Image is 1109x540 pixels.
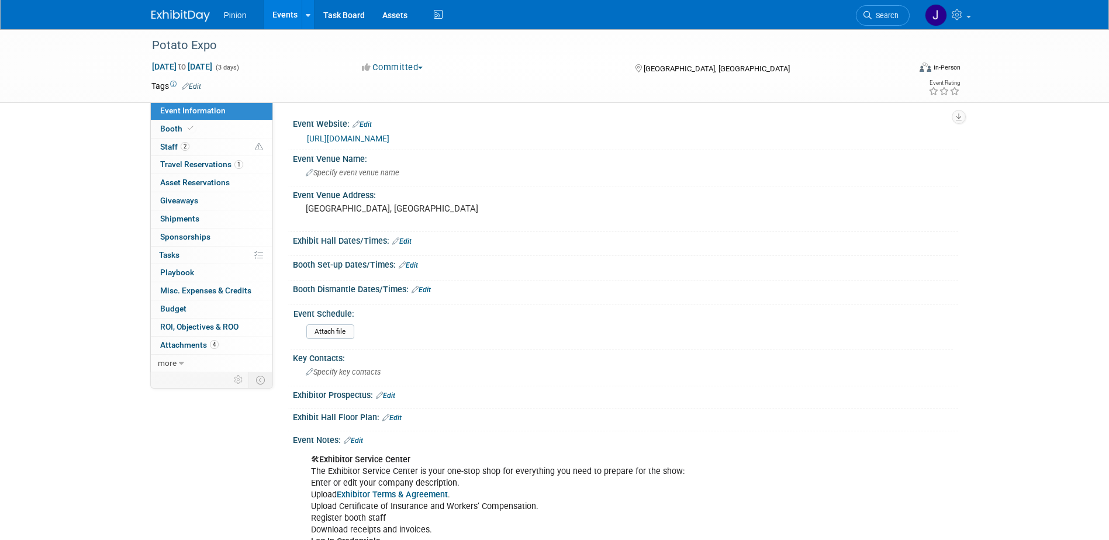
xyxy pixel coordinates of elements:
span: Search [872,11,899,20]
a: Staff2 [151,139,272,156]
a: Edit [353,120,372,129]
a: Asset Reservations [151,174,272,192]
button: Committed [358,61,427,74]
div: Exhibit Hall Floor Plan: [293,409,958,424]
span: to [177,62,188,71]
td: Tags [151,80,201,92]
div: Booth Set-up Dates/Times: [293,256,958,271]
a: Search [856,5,910,26]
span: Event Information [160,106,226,115]
a: Edit [392,237,412,245]
a: more [151,355,272,372]
span: Sponsorships [160,232,210,241]
a: Exhibitor Terms & Agreement [337,490,448,500]
div: Event Venue Address: [293,186,958,201]
img: Jennifer Plumisto [925,4,947,26]
span: Potential Scheduling Conflict -- at least one attendee is tagged in another overlapping event. [255,142,263,153]
div: Potato Expo [148,35,892,56]
span: (3 days) [215,64,239,71]
div: Event Website: [293,115,958,130]
span: Giveaways [160,196,198,205]
a: Event Information [151,102,272,120]
span: Misc. Expenses & Credits [160,286,251,295]
i: Booth reservation complete [188,125,194,131]
a: Booth [151,120,272,138]
div: Exhibitor Prospectus: [293,386,958,401]
a: Shipments [151,210,272,228]
span: Specify key contacts [306,368,381,376]
a: Edit [376,392,395,400]
img: Format-Inperson.png [920,63,931,72]
div: Key Contacts: [293,349,958,364]
span: Budget [160,304,186,313]
span: Attachments [160,340,219,349]
a: Edit [412,286,431,294]
div: Event Schedule: [293,305,953,320]
pre: [GEOGRAPHIC_DATA], [GEOGRAPHIC_DATA] [306,203,557,214]
div: Event Format [841,61,961,78]
span: Asset Reservations [160,178,230,187]
span: 2 [181,142,189,151]
a: Sponsorships [151,229,272,246]
a: Misc. Expenses & Credits [151,282,272,300]
span: [DATE] [DATE] [151,61,213,72]
div: Booth Dismantle Dates/Times: [293,281,958,296]
span: Specify event venue name [306,168,399,177]
a: Giveaways [151,192,272,210]
td: Personalize Event Tab Strip [229,372,249,387]
span: ROI, Objectives & ROO [160,322,239,331]
span: Playbook [160,268,194,277]
a: Edit [399,261,418,269]
span: 4 [210,340,219,349]
img: ExhibitDay [151,10,210,22]
a: Attachments4 [151,337,272,354]
span: more [158,358,177,368]
b: Exhibitor Service Center [319,455,410,465]
a: Playbook [151,264,272,282]
a: Edit [382,414,402,422]
a: Budget [151,300,272,318]
div: Event Notes: [293,431,958,446]
span: [GEOGRAPHIC_DATA], [GEOGRAPHIC_DATA] [644,64,790,73]
span: 1 [234,160,243,169]
span: Travel Reservations [160,160,243,169]
a: Travel Reservations1 [151,156,272,174]
span: Tasks [159,250,179,259]
span: Staff [160,142,189,151]
a: ROI, Objectives & ROO [151,319,272,336]
a: [URL][DOMAIN_NAME] [307,134,389,143]
a: Edit [344,437,363,445]
td: Toggle Event Tabs [248,372,272,387]
div: Exhibit Hall Dates/Times: [293,232,958,247]
span: Booth [160,124,196,133]
div: In-Person [933,63,961,72]
span: Shipments [160,214,199,223]
div: Event Venue Name: [293,150,958,165]
a: Edit [182,82,201,91]
div: Event Rating [928,80,960,86]
a: Tasks [151,247,272,264]
span: Pinion [224,11,247,20]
